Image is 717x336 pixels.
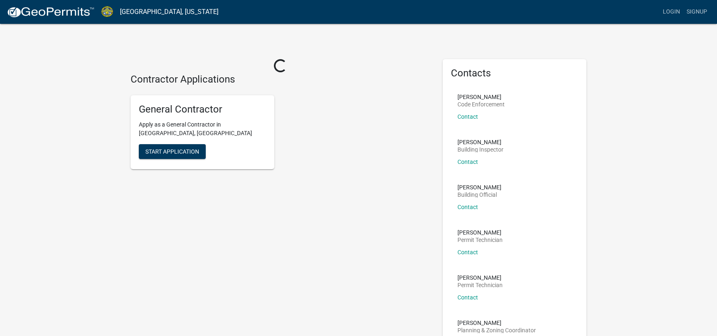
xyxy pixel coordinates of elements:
[457,275,503,281] p: [PERSON_NAME]
[457,327,536,333] p: Planning & Zoning Coordinator
[457,237,503,243] p: Permit Technician
[457,282,503,288] p: Permit Technician
[457,94,505,100] p: [PERSON_NAME]
[457,249,478,255] a: Contact
[139,104,266,115] h5: General Contractor
[457,320,536,326] p: [PERSON_NAME]
[457,192,501,198] p: Building Official
[145,148,199,154] span: Start Application
[457,294,478,301] a: Contact
[101,6,113,17] img: Jasper County, South Carolina
[457,159,478,165] a: Contact
[457,101,505,107] p: Code Enforcement
[451,67,578,79] h5: Contacts
[457,113,478,120] a: Contact
[683,4,710,20] a: Signup
[457,184,501,190] p: [PERSON_NAME]
[131,74,430,85] h4: Contractor Applications
[457,204,478,210] a: Contact
[457,139,503,145] p: [PERSON_NAME]
[139,120,266,138] p: Apply as a General Contractor in [GEOGRAPHIC_DATA], [GEOGRAPHIC_DATA]
[457,147,503,152] p: Building Inspector
[120,5,218,19] a: [GEOGRAPHIC_DATA], [US_STATE]
[131,74,430,176] wm-workflow-list-section: Contractor Applications
[457,230,503,235] p: [PERSON_NAME]
[660,4,683,20] a: Login
[139,144,206,159] button: Start Application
